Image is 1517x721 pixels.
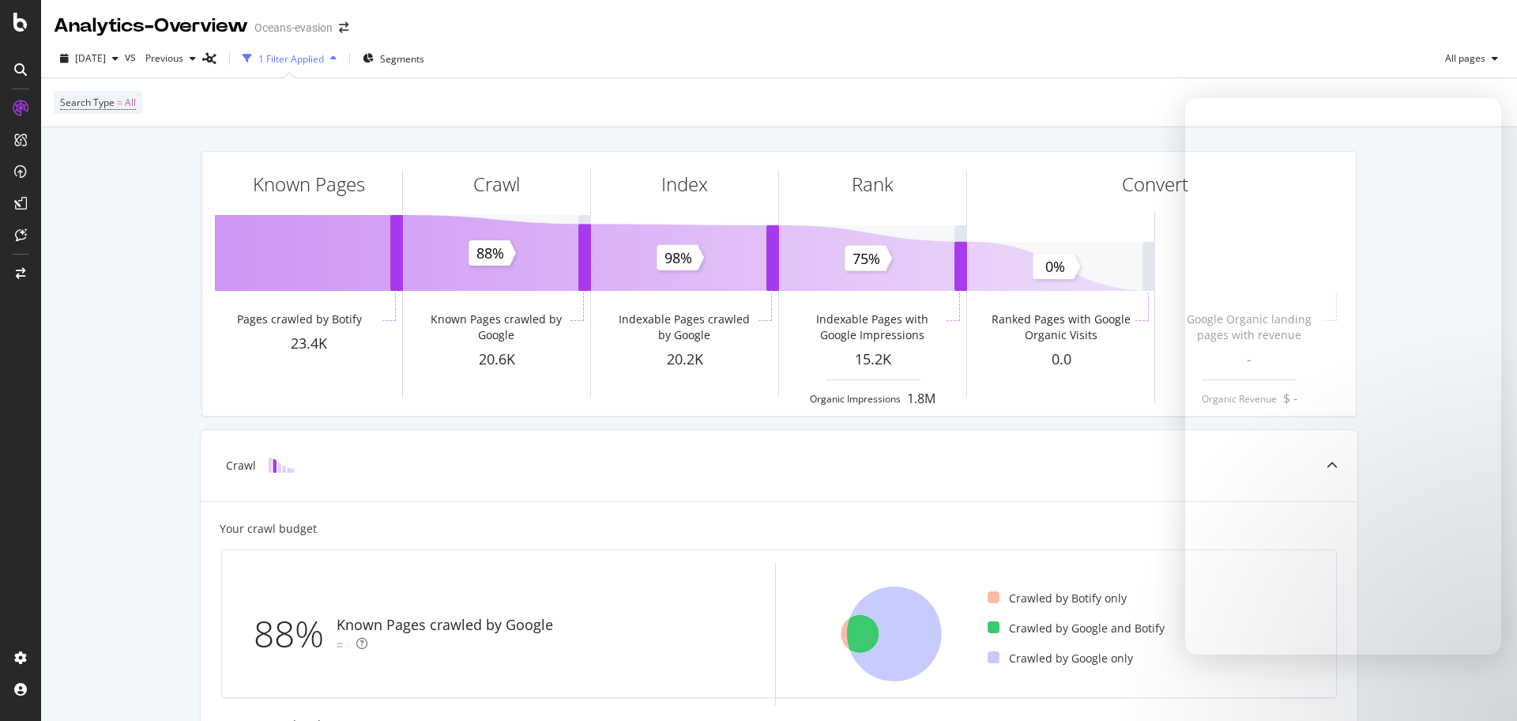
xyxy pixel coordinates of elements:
div: Your crawl budget [220,521,317,537]
span: vs [125,49,139,65]
div: Known Pages [253,171,365,198]
span: All [125,92,136,114]
button: Previous [139,46,202,71]
iframe: Intercom live chat [1463,667,1501,705]
div: arrow-right-arrow-left [339,22,348,33]
img: Equal [337,643,343,647]
div: Crawl [226,458,256,474]
div: 88% [254,608,337,660]
div: 1 Filter Applied [258,52,324,66]
button: Segments [356,46,431,71]
div: 1.8M [907,390,935,408]
div: Known Pages crawled by Google [337,615,553,636]
div: Indexable Pages with Google Impressions [801,311,943,343]
div: 20.2K [591,349,778,370]
img: block-icon [269,458,294,473]
span: Search Type [60,96,115,109]
div: 20.6K [403,349,590,370]
div: Index [661,171,708,198]
span: = [117,96,122,109]
div: Known Pages crawled by Google [425,311,567,343]
div: Analytics - Overview [54,13,248,40]
span: Segments [380,52,424,66]
span: 2025 Sep. 27th [75,51,106,65]
div: Organic Impressions [810,392,901,406]
button: 1 Filter Applied [236,46,343,71]
div: Rank [852,171,894,198]
div: Crawl [473,171,520,198]
div: Oceans-evasion [254,20,333,36]
div: - [346,637,350,653]
div: 23.4K [215,334,402,354]
button: All pages [1439,46,1504,71]
iframe: Intercom live chat [1185,98,1501,655]
div: Crawled by Botify only [988,591,1127,606]
div: Pages crawled by Botify [237,311,362,327]
div: Indexable Pages crawled by Google [613,311,755,343]
div: 15.2K [779,349,966,370]
div: Crawled by Google and Botify [988,621,1165,636]
span: Previous [139,51,183,65]
div: Crawled by Google only [988,651,1133,666]
span: All pages [1439,51,1485,65]
button: [DATE] [54,46,125,71]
